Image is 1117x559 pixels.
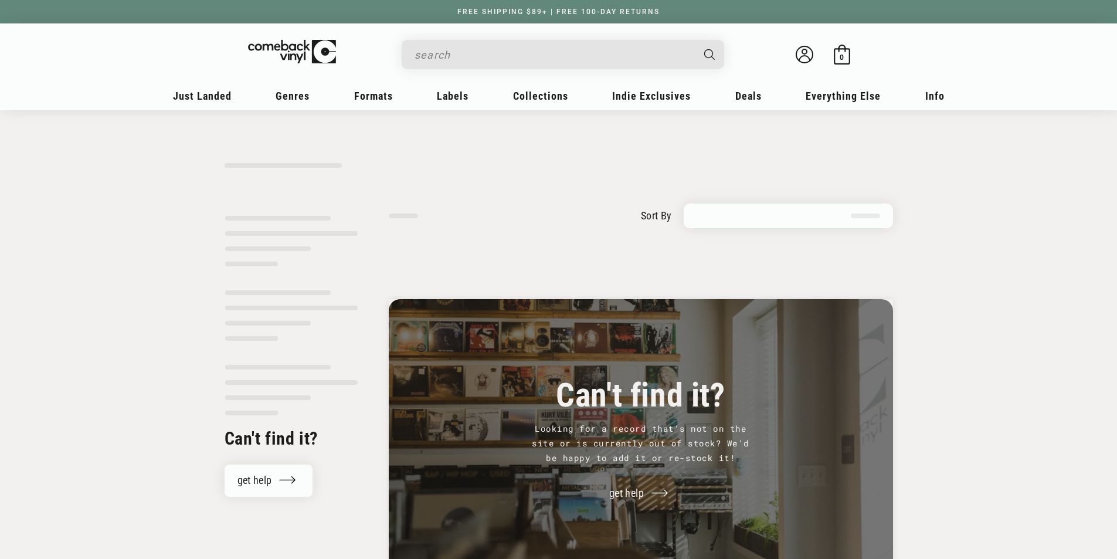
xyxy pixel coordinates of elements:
span: 0 [840,53,844,62]
span: Everything Else [806,90,881,102]
span: Formats [354,90,393,102]
span: Deals [735,90,762,102]
a: get help [225,465,313,497]
div: Search [402,40,724,69]
span: Info [925,90,945,102]
button: Search [694,40,725,69]
span: Just Landed [173,90,232,102]
p: Looking for a record that's not on the site or is currently out of stock? We'd be happy to add it... [529,421,752,466]
a: get help [596,477,685,509]
input: search [415,43,692,67]
span: Indie Exclusives [612,90,691,102]
h3: Can't find it? [418,382,864,409]
span: Genres [276,90,310,102]
label: sort by [641,208,672,223]
span: Labels [437,90,468,102]
a: FREE SHIPPING $89+ | FREE 100-DAY RETURNS [446,8,671,16]
span: Collections [513,90,568,102]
